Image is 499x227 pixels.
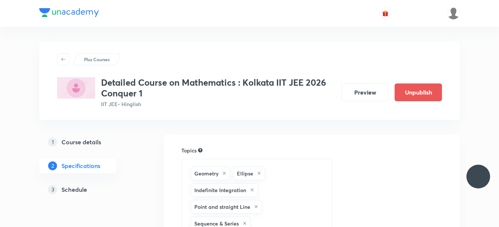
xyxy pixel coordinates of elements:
p: 3 [48,185,57,194]
p: IIT JEE • Hinglish [101,100,335,108]
h6: Indefinite Integration [194,186,246,194]
a: Company Logo [39,8,99,19]
h5: Course details [61,138,101,147]
button: avatar [379,7,391,19]
div: Search for topics [198,147,202,154]
h6: Point and straight Line [194,203,250,211]
h3: Detailed Course on Mathematics : Kolkata IIT JEE 2026 Conquer 1 [101,77,335,99]
h5: Schedule [61,185,87,194]
img: 44A30F7D-2B31-4754-BC01-43053EAC01AF_plus.png [57,77,95,99]
button: Unpublish [395,83,442,101]
a: 3Schedule [39,182,140,197]
img: Company Logo [39,8,99,17]
a: 1Course details [39,135,140,149]
button: Preview [341,83,389,101]
img: snigdha [447,7,460,20]
h6: Geometry [194,170,218,177]
p: 2 [48,161,57,170]
h6: Topics [181,147,197,154]
img: ttu [474,172,483,181]
h6: Ellipse [237,170,253,177]
p: 1 [48,138,57,147]
p: Plus Courses [84,56,110,63]
img: avatar [382,10,389,17]
h5: Specifications [61,161,100,170]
